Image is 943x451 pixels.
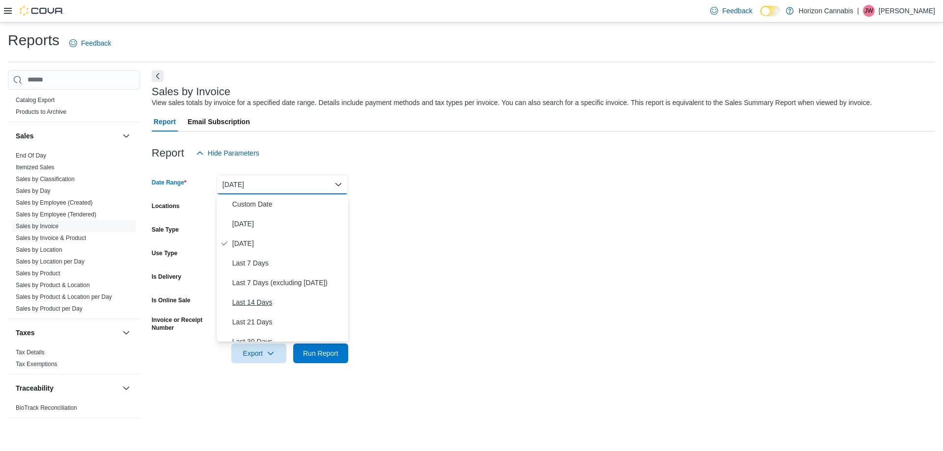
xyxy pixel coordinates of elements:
[8,30,59,50] h1: Reports
[16,108,66,115] a: Products to Archive
[16,348,45,356] span: Tax Details
[16,164,55,171] a: Itemized Sales
[8,402,140,418] div: Traceability
[303,348,338,358] span: Run Report
[232,218,344,230] span: [DATE]
[16,131,118,141] button: Sales
[152,249,177,257] label: Use Type
[16,361,57,368] a: Tax Exemptions
[16,281,90,289] span: Sales by Product & Location
[81,38,111,48] span: Feedback
[16,108,66,116] span: Products to Archive
[16,152,46,159] span: End Of Day
[16,328,118,338] button: Taxes
[16,235,86,241] a: Sales by Invoice & Product
[16,176,75,183] a: Sales by Classification
[152,273,181,281] label: Is Delivery
[152,316,213,332] label: Invoice or Receipt Number
[16,199,93,206] a: Sales by Employee (Created)
[16,258,84,265] a: Sales by Location per Day
[231,344,286,363] button: Export
[16,131,34,141] h3: Sales
[293,344,348,363] button: Run Report
[152,179,187,186] label: Date Range
[217,194,348,342] div: Select listbox
[232,277,344,289] span: Last 7 Days (excluding [DATE])
[8,346,140,374] div: Taxes
[154,112,176,132] span: Report
[232,238,344,249] span: [DATE]
[152,226,179,234] label: Sale Type
[16,246,62,254] span: Sales by Location
[16,305,83,313] span: Sales by Product per Day
[232,296,344,308] span: Last 14 Days
[16,96,55,104] span: Catalog Export
[879,5,935,17] p: [PERSON_NAME]
[16,404,77,412] span: BioTrack Reconciliation
[208,148,259,158] span: Hide Parameters
[152,98,872,108] div: View sales totals by invoice for a specified date range. Details include payment methods and tax ...
[16,187,51,194] a: Sales by Day
[16,383,118,393] button: Traceability
[237,344,280,363] span: Export
[152,147,184,159] h3: Report
[152,70,164,82] button: Next
[16,211,96,218] a: Sales by Employee (Tendered)
[16,211,96,218] span: Sales by Employee (Tendered)
[16,234,86,242] span: Sales by Invoice & Product
[65,33,115,53] a: Feedback
[16,97,55,104] a: Catalog Export
[16,175,75,183] span: Sales by Classification
[16,270,60,277] a: Sales by Product
[232,198,344,210] span: Custom Date
[722,6,752,16] span: Feedback
[16,269,60,277] span: Sales by Product
[192,143,263,163] button: Hide Parameters
[20,6,64,16] img: Cova
[16,293,112,301] span: Sales by Product & Location per Day
[8,150,140,318] div: Sales
[152,86,230,98] h3: Sales by Invoice
[120,327,132,339] button: Taxes
[864,5,873,17] span: JW
[16,187,51,195] span: Sales by Day
[217,175,348,194] button: [DATE]
[16,282,90,289] a: Sales by Product & Location
[120,382,132,394] button: Traceability
[16,349,45,356] a: Tax Details
[16,293,112,300] a: Sales by Product & Location per Day
[232,316,344,328] span: Last 21 Days
[16,199,93,207] span: Sales by Employee (Created)
[152,202,180,210] label: Locations
[760,16,761,17] span: Dark Mode
[232,257,344,269] span: Last 7 Days
[152,296,191,304] label: Is Online Sale
[16,383,54,393] h3: Traceability
[16,404,77,411] a: BioTrack Reconciliation
[16,328,35,338] h3: Taxes
[232,336,344,347] span: Last 30 Days
[16,246,62,253] a: Sales by Location
[706,1,756,21] a: Feedback
[16,152,46,159] a: End Of Day
[760,6,781,16] input: Dark Mode
[16,223,58,230] a: Sales by Invoice
[8,94,140,122] div: Products
[863,5,875,17] div: Joe Wiktorek
[188,112,250,132] span: Email Subscription
[16,305,83,312] a: Sales by Product per Day
[799,5,853,17] p: Horizon Cannabis
[857,5,859,17] p: |
[16,258,84,265] span: Sales by Location per Day
[120,130,132,142] button: Sales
